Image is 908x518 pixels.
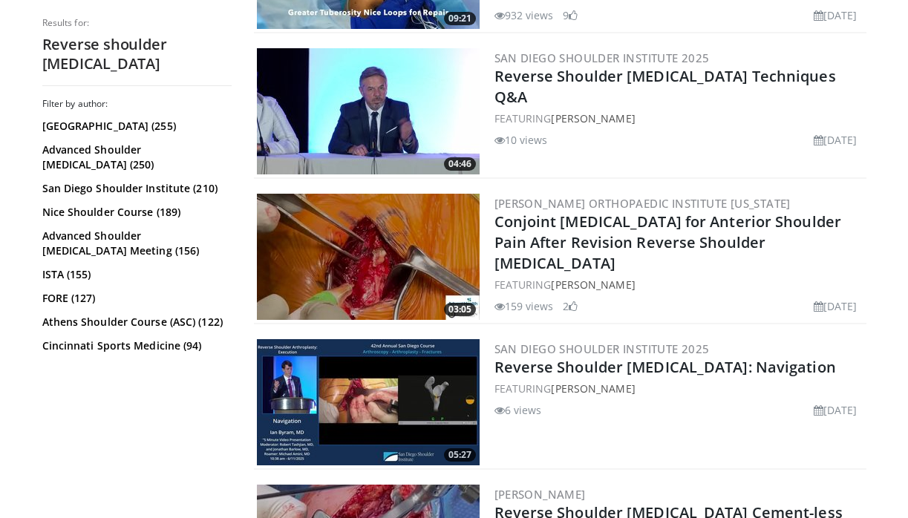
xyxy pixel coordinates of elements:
[257,194,480,320] img: db6bb167-3534-490c-9ed2-69d3a0fc9a36.300x170_q85_crop-smart_upscale.jpg
[42,291,228,306] a: FORE (127)
[494,66,836,107] a: Reverse Shoulder [MEDICAL_DATA] Techniques Q&A
[494,402,542,418] li: 6 views
[494,341,710,356] a: San Diego Shoulder Institute 2025
[494,7,554,23] li: 932 views
[494,381,863,396] div: FEATURING
[494,50,710,65] a: San Diego Shoulder Institute 2025
[494,132,548,148] li: 10 views
[42,267,228,282] a: ISTA (155)
[257,339,480,465] a: 05:27
[42,98,232,110] h3: Filter by author:
[551,278,635,292] a: [PERSON_NAME]
[42,181,228,196] a: San Diego Shoulder Institute (210)
[257,339,480,465] img: 53b82002-5664-47a2-9252-d395f7763fbc.300x170_q85_crop-smart_upscale.jpg
[494,487,586,502] a: [PERSON_NAME]
[444,157,476,171] span: 04:46
[42,142,228,172] a: Advanced Shoulder [MEDICAL_DATA] (250)
[494,196,791,211] a: [PERSON_NAME] Orthopaedic Institute [US_STATE]
[814,132,858,148] li: [DATE]
[444,303,476,316] span: 03:05
[42,338,228,353] a: Cincinnati Sports Medicine (94)
[494,212,842,273] a: Conjoint [MEDICAL_DATA] for Anterior Shoulder Pain After Revision Reverse Shoulder [MEDICAL_DATA]
[444,448,476,462] span: 05:27
[494,277,863,292] div: FEATURING
[42,35,232,73] h2: Reverse shoulder [MEDICAL_DATA]
[257,48,480,174] img: c1e7b471-88d9-4c0e-a5c3-7fa67dca6c5b.300x170_q85_crop-smart_upscale.jpg
[551,111,635,125] a: [PERSON_NAME]
[257,194,480,320] a: 03:05
[814,7,858,23] li: [DATE]
[563,7,578,23] li: 9
[814,402,858,418] li: [DATE]
[257,48,480,174] a: 04:46
[814,298,858,314] li: [DATE]
[494,111,863,126] div: FEATURING
[42,17,232,29] p: Results for:
[563,298,578,314] li: 2
[551,381,635,396] a: [PERSON_NAME]
[42,315,228,330] a: Athens Shoulder Course (ASC) (122)
[42,205,228,220] a: Nice Shoulder Course (189)
[42,229,228,258] a: Advanced Shoulder [MEDICAL_DATA] Meeting (156)
[494,357,836,377] a: Reverse Shoulder [MEDICAL_DATA]: Navigation
[42,119,228,134] a: [GEOGRAPHIC_DATA] (255)
[494,298,554,314] li: 159 views
[444,12,476,25] span: 09:21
